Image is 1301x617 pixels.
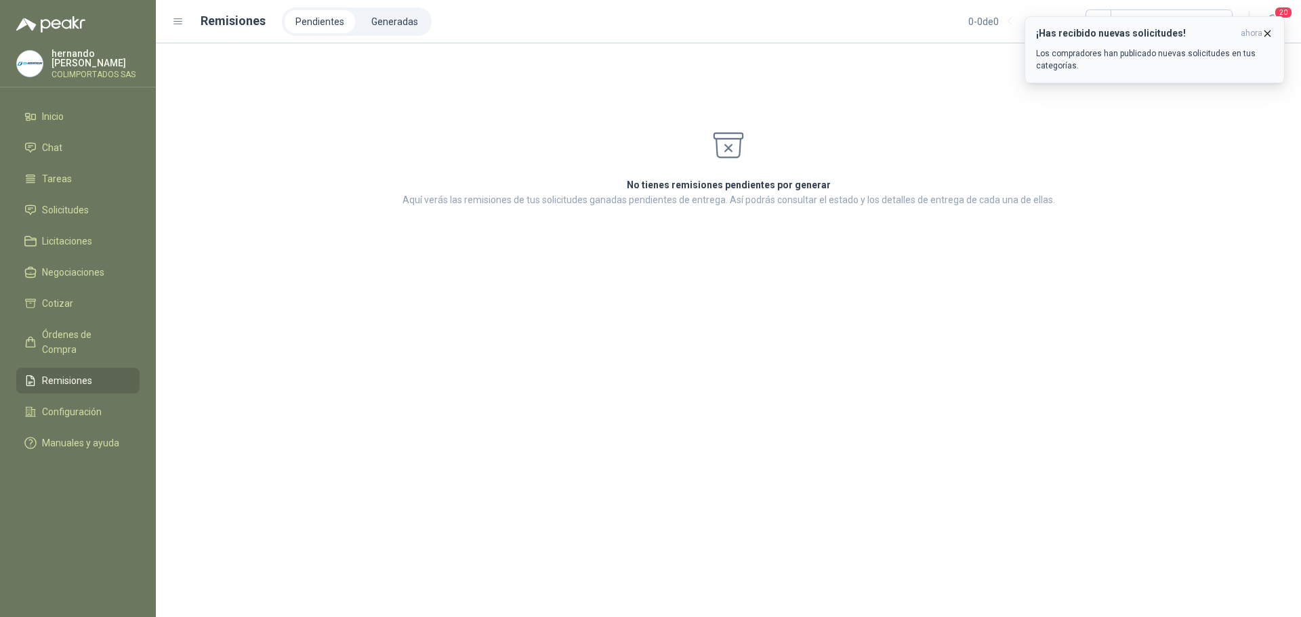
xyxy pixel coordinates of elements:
span: Órdenes de Compra [42,327,127,357]
a: Licitaciones [16,228,140,254]
button: 20 [1260,9,1285,34]
p: Los compradores han publicado nuevas solicitudes en tus categorías. [1036,47,1273,72]
span: Remisiones [42,373,92,388]
img: Logo peakr [16,16,85,33]
strong: No tienes remisiones pendientes por generar [627,179,831,190]
p: Aquí verás las remisiones de tus solicitudes ganadas pendientes de entrega. Así podrás consultar ... [402,192,1055,207]
a: Órdenes de Compra [16,322,140,362]
a: Cotizar [16,291,140,316]
p: hernando [PERSON_NAME] [51,49,140,68]
span: Inicio [42,109,64,124]
a: Generadas [360,10,429,33]
span: ahora [1241,28,1262,39]
a: Negociaciones [16,259,140,285]
span: 20 [1274,6,1293,19]
a: Remisiones [16,368,140,393]
span: Configuración [42,404,102,419]
a: Pendientes [285,10,355,33]
a: Inicio [16,104,140,129]
button: ¡Has recibido nuevas solicitudes!ahora Los compradores han publicado nuevas solicitudes en tus ca... [1025,16,1285,83]
a: Solicitudes [16,197,140,223]
div: 0 - 0 de 0 [968,11,1042,33]
h3: ¡Has recibido nuevas solicitudes! [1036,28,1235,39]
a: Manuales y ayuda [16,430,140,456]
a: Chat [16,135,140,161]
span: Tareas [42,171,72,186]
img: Company Logo [17,51,43,77]
span: Cotizar [42,296,73,311]
p: COLIMPORTADOS SAS [51,70,140,79]
span: Solicitudes [42,203,89,217]
span: Manuales y ayuda [42,435,119,450]
a: Tareas [16,166,140,192]
a: Configuración [16,399,140,425]
h1: Remisiones [201,12,266,30]
span: Licitaciones [42,234,92,249]
span: Chat [42,140,62,155]
span: Negociaciones [42,265,104,280]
